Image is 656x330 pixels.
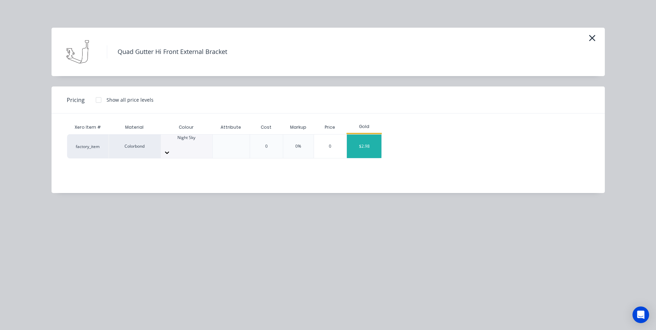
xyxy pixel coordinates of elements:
div: Colorbond [109,134,160,158]
div: Attribute [215,119,247,136]
span: Pricing [67,96,85,104]
div: Markup [283,120,314,134]
h4: Quad Gutter Hi Front External Bracket [107,45,238,58]
div: Colour [160,120,212,134]
div: Night Sky [161,135,212,141]
div: 0 [314,135,347,158]
div: factory_item [67,134,109,158]
div: Xero Item # [67,120,109,134]
div: Gold [347,123,382,130]
div: $2.98 [347,135,381,158]
div: 0% [295,143,301,149]
div: Price [314,120,347,134]
div: Open Intercom Messenger [632,306,649,323]
div: Material [109,120,160,134]
div: Show all price levels [107,96,154,103]
div: 0 [265,143,268,149]
img: Quad Gutter Hi Front External Bracket [62,35,96,69]
div: Cost [250,120,283,134]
